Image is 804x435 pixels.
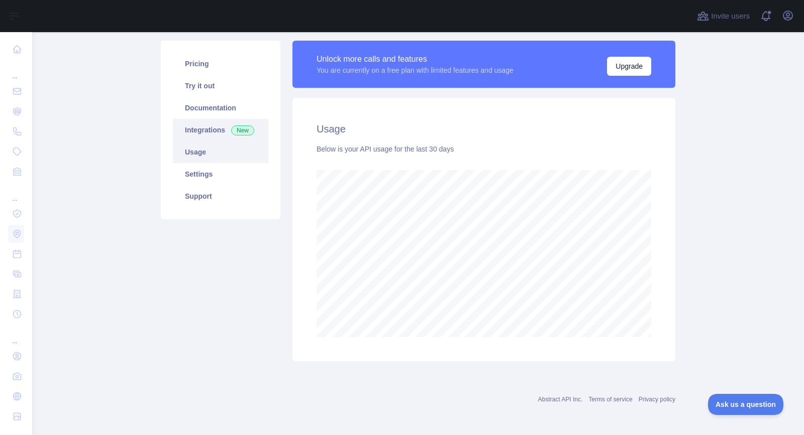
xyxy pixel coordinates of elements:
[708,394,784,415] iframe: Toggle Customer Support
[711,11,750,22] span: Invite users
[173,75,268,97] a: Try it out
[317,144,651,154] div: Below is your API usage for the last 30 days
[173,53,268,75] a: Pricing
[538,396,583,403] a: Abstract API Inc.
[695,8,752,24] button: Invite users
[8,183,24,203] div: ...
[8,60,24,80] div: ...
[8,325,24,345] div: ...
[317,65,514,75] div: You are currently on a free plan with limited features and usage
[639,396,675,403] a: Privacy policy
[231,125,254,135] span: New
[173,185,268,207] a: Support
[173,119,268,141] a: Integrations New
[607,57,651,76] button: Upgrade
[173,141,268,163] a: Usage
[173,163,268,185] a: Settings
[173,97,268,119] a: Documentation
[588,396,632,403] a: Terms of service
[317,53,514,65] div: Unlock more calls and features
[317,122,651,136] h2: Usage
